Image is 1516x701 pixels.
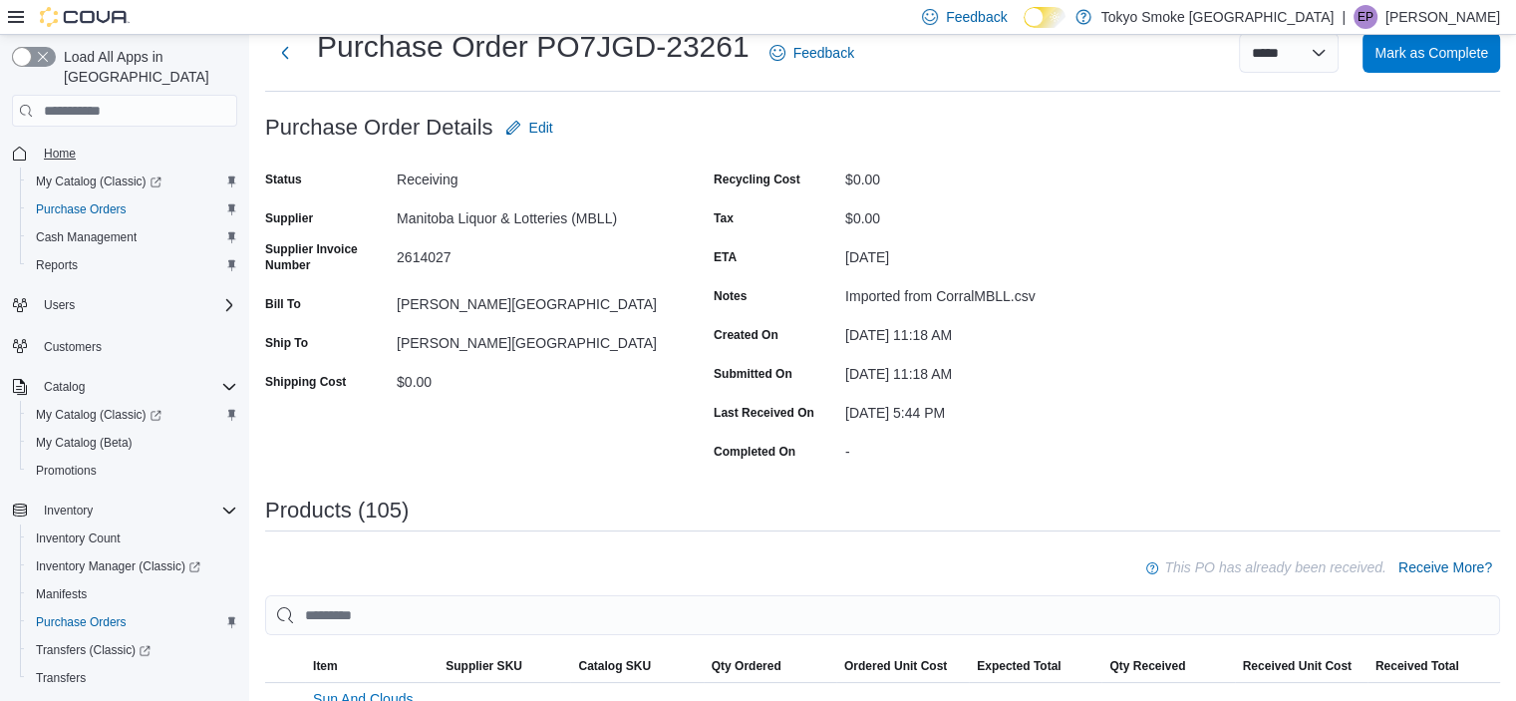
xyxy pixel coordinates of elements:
span: Supplier SKU [446,658,522,674]
span: Catalog [44,379,85,395]
img: Cova [40,7,130,27]
span: Ordered Unit Cost [844,658,947,674]
span: Load All Apps in [GEOGRAPHIC_DATA] [56,47,237,87]
a: Feedback [761,33,862,73]
span: Inventory Count [28,526,237,550]
label: ETA [714,249,737,265]
a: Transfers (Classic) [28,638,158,662]
button: Purchase Orders [20,195,245,223]
div: - [845,436,1112,460]
button: Inventory [36,499,101,523]
span: Inventory Manager (Classic) [28,554,237,578]
span: My Catalog (Classic) [28,170,237,193]
p: [PERSON_NAME] [1385,5,1500,29]
span: Edit [529,118,553,138]
label: Created On [714,327,778,343]
span: Customers [44,339,102,355]
button: Customers [4,331,245,360]
button: Users [4,291,245,319]
label: Last Received On [714,405,814,421]
div: [PERSON_NAME][GEOGRAPHIC_DATA] [397,327,664,351]
button: Transfers [20,664,245,692]
a: Manifests [28,582,95,606]
span: Users [36,293,237,317]
button: Item [305,650,438,682]
a: Inventory Manager (Classic) [20,552,245,580]
label: Submitted On [714,366,792,382]
a: Inventory Manager (Classic) [28,554,208,578]
a: My Catalog (Beta) [28,431,141,455]
button: Manifests [20,580,245,608]
a: My Catalog (Classic) [20,168,245,195]
span: Feedback [793,43,854,63]
span: Promotions [36,463,97,479]
span: My Catalog (Classic) [36,407,161,423]
label: Shipping Cost [265,374,346,390]
input: Dark Mode [1024,7,1065,28]
div: [PERSON_NAME][GEOGRAPHIC_DATA] [397,288,664,312]
span: Qty Ordered [712,658,781,674]
a: My Catalog (Classic) [28,170,169,193]
a: Home [36,142,84,166]
span: Qty Received [1109,658,1185,674]
span: Expected Total [977,658,1061,674]
span: Receive More? [1398,557,1492,577]
span: Cash Management [28,225,237,249]
h1: Purchase Order PO7JGD-23261 [317,27,750,67]
div: Manitoba Liquor & Lotteries (MBLL) [397,202,664,226]
button: Catalog [36,375,93,399]
button: Ordered Unit Cost [836,650,969,682]
a: Cash Management [28,225,145,249]
button: My Catalog (Beta) [20,429,245,457]
div: [DATE] 11:18 AM [845,319,1112,343]
button: Catalog SKU [570,650,703,682]
a: Transfers (Classic) [20,636,245,664]
button: Edit [497,108,561,148]
p: | [1342,5,1346,29]
div: [DATE] [845,241,1112,265]
span: Home [44,146,76,162]
button: Qty Ordered [704,650,836,682]
button: Reports [20,251,245,279]
span: Item [313,658,338,674]
label: Notes [714,288,747,304]
button: Users [36,293,83,317]
button: Qty Received [1101,650,1234,682]
button: Next [265,33,305,73]
div: Imported from CorralMBLL.csv [845,280,1112,304]
span: Transfers [36,670,86,686]
a: Promotions [28,459,105,483]
a: My Catalog (Classic) [20,401,245,429]
span: Promotions [28,459,237,483]
a: Purchase Orders [28,610,135,634]
label: Supplier [265,210,313,226]
label: Ship To [265,335,308,351]
span: Mark as Complete [1374,43,1488,63]
span: Reports [28,253,237,277]
div: [DATE] 11:18 AM [845,358,1112,382]
span: Inventory Manager (Classic) [36,558,200,574]
label: Tax [714,210,734,226]
a: Customers [36,335,110,359]
a: Purchase Orders [28,197,135,221]
span: My Catalog (Beta) [28,431,237,455]
span: Reports [36,257,78,273]
p: Tokyo Smoke [GEOGRAPHIC_DATA] [1101,5,1335,29]
div: $0.00 [845,202,1112,226]
span: My Catalog (Classic) [28,403,237,427]
span: Transfers (Classic) [28,638,237,662]
span: My Catalog (Beta) [36,435,133,451]
span: Manifests [36,586,87,602]
h3: Purchase Order Details [265,116,493,140]
span: Manifests [28,582,237,606]
span: Inventory [36,499,237,523]
div: $0.00 [397,366,664,390]
div: 2614027 [397,241,664,265]
a: Reports [28,253,86,277]
label: Bill To [265,296,301,312]
span: Received Unit Cost [1243,658,1352,674]
h3: Products (105) [265,499,409,523]
button: Catalog [4,373,245,401]
span: Purchase Orders [36,201,127,217]
span: Feedback [946,7,1007,27]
